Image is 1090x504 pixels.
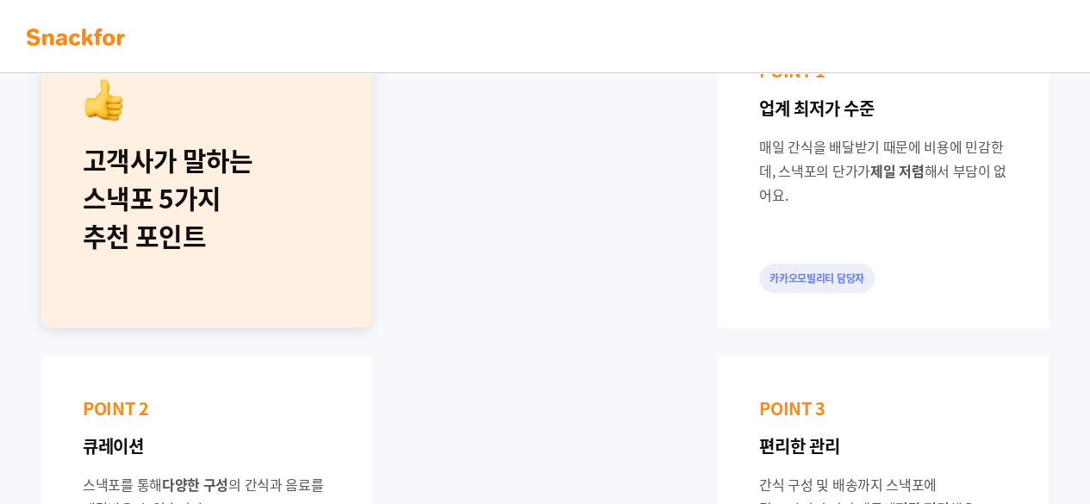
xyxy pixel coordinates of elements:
[162,474,228,495] span: 다양한 구성
[22,23,130,51] img: background-main-color.svg
[83,79,124,121] img: recommend.png
[759,96,1007,121] p: 업계 최저가 수준
[83,396,331,420] p: POINT 2
[759,134,1007,207] div: 매일 간식을 배달받기 때문에 비용에 민감한데, 스낵포의 단가가 해서 부담이 없어요.
[83,141,331,255] div: 고객사가 말하는 스낵포 5가지 추천 포인트
[759,396,1007,420] p: POINT 3
[759,264,875,293] div: 카카오모빌리티 담당자
[870,160,925,181] span: 제일 저렴
[83,434,331,458] p: 큐레이션
[759,434,1007,458] p: 편리한 관리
